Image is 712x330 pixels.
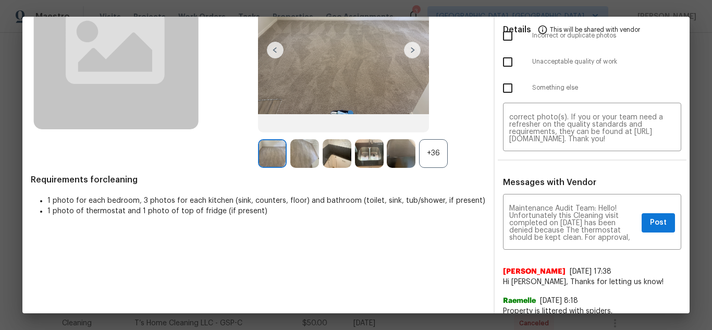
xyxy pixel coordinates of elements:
span: Post [650,216,667,229]
span: This will be shared with vendor [550,17,640,42]
textarea: Maintenance Audit Team: Hello! Unfortunately this Cleaning visit completed on [DATE] has been den... [509,114,675,143]
span: Messages with Vendor [503,178,596,187]
button: Post [642,213,675,233]
span: Requirements for cleaning [31,175,485,185]
li: 1 photo for each bedroom, 3 photos for each kitchen (sink, counters, floor) and bathroom (toilet,... [47,195,485,206]
img: right-chevron-button-url [404,42,421,58]
div: Something else [495,75,690,101]
li: 1 photo of thermostat and 1 photo of top of fridge (if present) [47,206,485,216]
span: Unacceptable quality of work [532,57,681,66]
span: [DATE] 17:38 [570,268,611,275]
img: left-chevron-button-url [267,42,284,58]
span: Property is littered with spiders. [503,306,681,316]
span: [DATE] 8:18 [540,297,578,304]
span: Something else [532,83,681,92]
div: +36 [419,139,448,168]
textarea: Maintenance Audit Team: Hello! Unfortunately this Cleaning visit completed on [DATE] has been den... [509,205,637,241]
span: [PERSON_NAME] [503,266,566,277]
span: Hi [PERSON_NAME], Thanks for letting us know! [503,277,681,287]
span: Raemelle [503,296,536,306]
div: Unacceptable quality of work [495,49,690,75]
